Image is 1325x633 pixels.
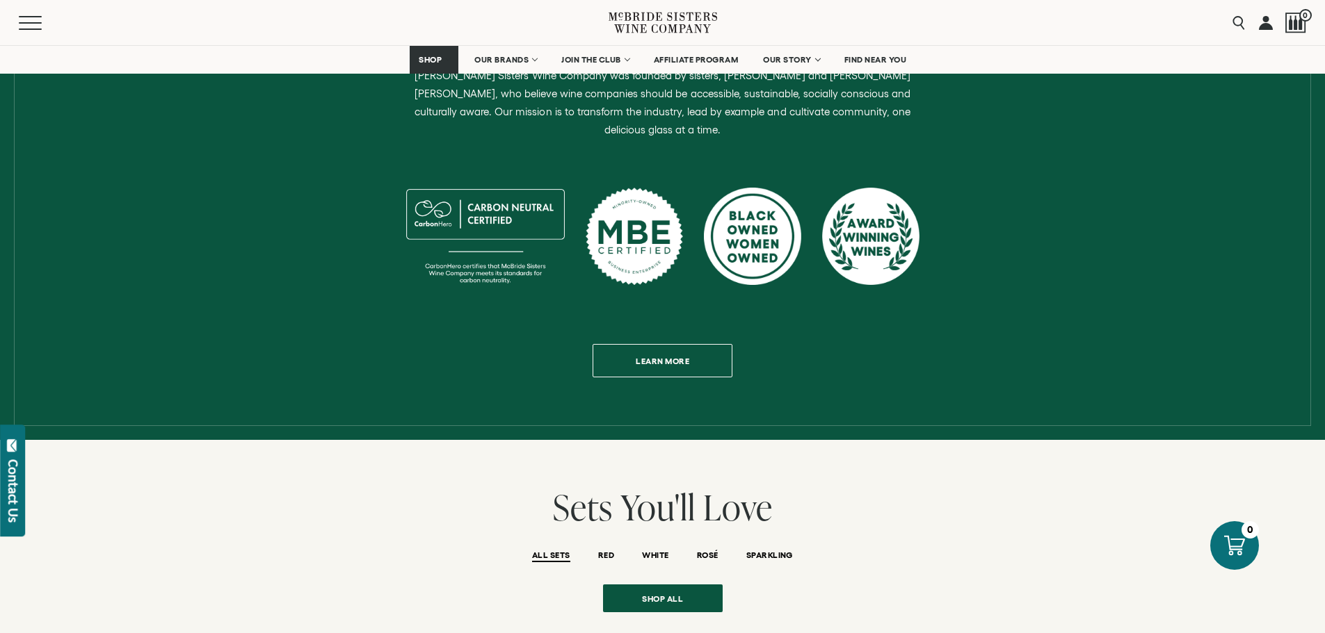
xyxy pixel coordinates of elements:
span: 0 [1299,9,1312,22]
button: Mobile Menu Trigger [19,16,69,30]
span: Sets [553,483,613,531]
p: [PERSON_NAME] Sisters Wine Company was founded by sisters, [PERSON_NAME] and [PERSON_NAME] [PERSO... [401,67,924,139]
button: ALL SETS [532,550,570,562]
span: Love [703,483,773,531]
button: WHITE [642,550,668,562]
a: OUR STORY [754,46,828,74]
a: OUR BRANDS [465,46,545,74]
span: You'll [620,483,696,531]
a: JOIN THE CLUB [552,46,638,74]
button: RED [598,550,614,562]
span: OUR BRANDS [474,55,529,65]
span: JOIN THE CLUB [561,55,621,65]
span: Learn more [611,347,714,375]
a: FIND NEAR YOU [835,46,916,74]
div: Contact Us [6,459,20,523]
a: Shop all [603,584,723,612]
span: Shop all [618,585,707,612]
a: AFFILIATE PROGRAM [645,46,748,74]
span: FIND NEAR YOU [844,55,907,65]
span: OUR STORY [763,55,812,65]
div: 0 [1242,521,1259,539]
span: SHOP [419,55,442,65]
span: AFFILIATE PROGRAM [654,55,739,65]
a: SHOP [410,46,458,74]
a: Learn more [593,344,732,377]
button: ROSÉ [697,550,718,562]
button: SPARKLING [746,550,793,562]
